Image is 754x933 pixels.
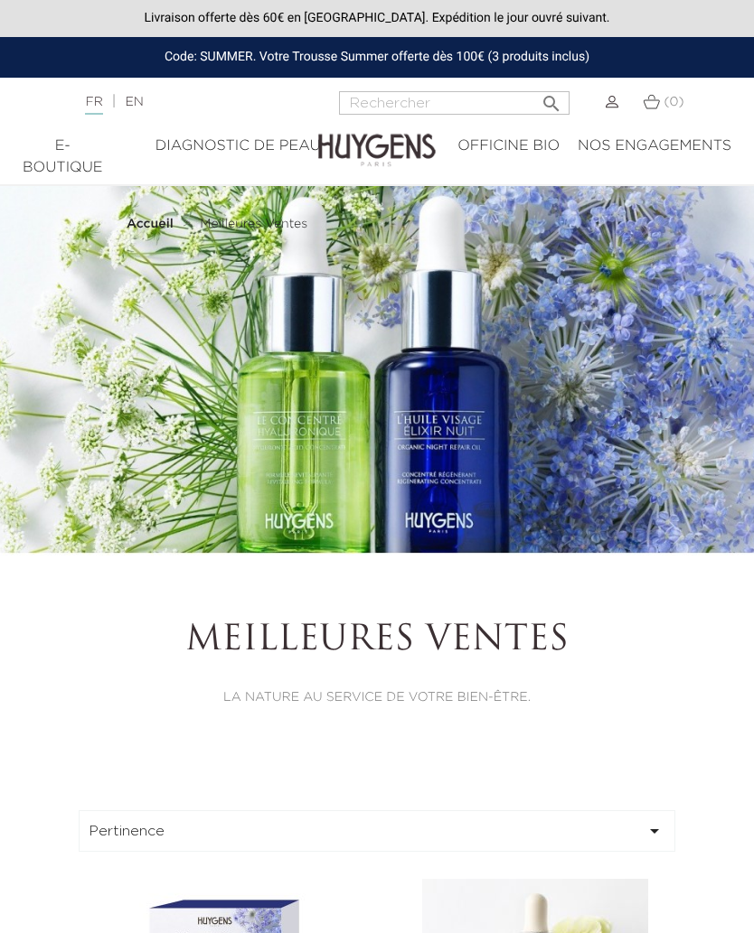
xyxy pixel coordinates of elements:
div: | [76,91,300,113]
p: LA NATURE AU SERVICE DE VOTRE BIEN-ÊTRE. [177,688,577,707]
button: Pertinence [79,810,675,852]
i:  [541,88,562,109]
span: (0) [664,96,683,108]
a: Accueil [127,217,177,231]
a: FR [85,96,102,115]
div: Nos engagements [578,135,731,157]
span: Meilleures Ventes [200,218,307,230]
a: Meilleures Ventes [200,217,307,231]
input: Rechercher [339,91,570,115]
div: Diagnostic de peau [121,135,355,157]
img: Huygens [318,105,436,169]
a: Diagnostic de peau [112,135,364,157]
div: Officine Bio [457,135,560,157]
h1: Meilleures Ventes [177,620,577,662]
i:  [644,820,665,842]
a: EN [125,96,143,108]
button:  [535,86,568,110]
div: E-Boutique [23,135,103,179]
strong: Accueil [127,218,174,230]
